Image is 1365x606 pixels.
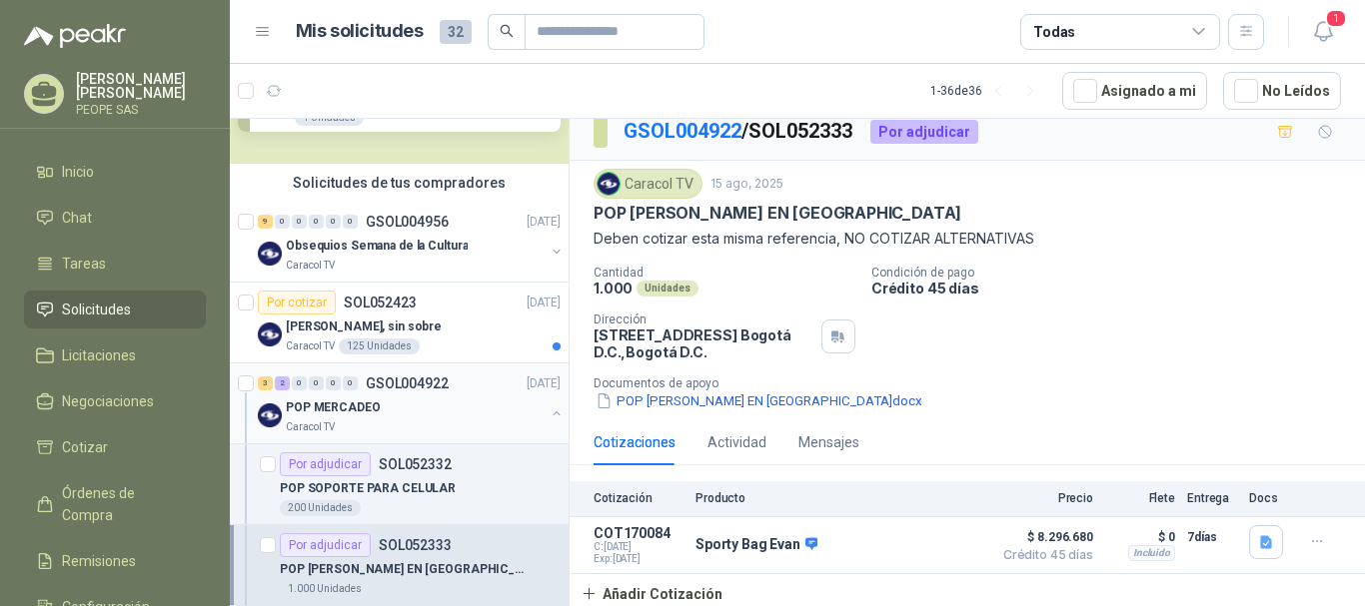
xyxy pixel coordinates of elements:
[1305,14,1341,50] button: 1
[594,390,924,411] button: POP [PERSON_NAME] EN [GEOGRAPHIC_DATA]docx
[871,280,1357,297] p: Crédito 45 días
[379,538,452,552] p: SOL052333
[62,344,136,366] span: Licitaciones
[594,312,813,326] p: Dirección
[258,376,273,390] div: 3
[24,291,206,328] a: Solicitudes
[258,403,282,427] img: Company Logo
[993,491,1093,505] p: Precio
[230,283,569,363] a: Por cotizarSOL052423[DATE] Company Logo[PERSON_NAME], sin sobreCaracol TV125 Unidades
[326,215,341,229] div: 0
[258,210,565,274] a: 9 0 0 0 0 0 GSOL004956[DATE] Company LogoObsequios Semana de la CulturaCaracol TV
[258,291,336,314] div: Por cotizar
[594,541,683,553] span: C: [DATE]
[292,215,307,229] div: 0
[296,17,424,46] h1: Mis solicitudes
[24,245,206,283] a: Tareas
[62,207,92,229] span: Chat
[326,376,341,390] div: 0
[993,549,1093,561] span: Crédito 45 días
[598,173,620,195] img: Company Logo
[1062,72,1207,110] button: Asignado a mi
[594,431,676,453] div: Cotizaciones
[230,164,569,202] div: Solicitudes de tus compradores
[62,482,187,526] span: Órdenes de Compra
[258,242,282,266] img: Company Logo
[871,266,1357,280] p: Condición de pago
[280,581,370,597] div: 1.000 Unidades
[309,215,324,229] div: 0
[1033,21,1075,43] div: Todas
[309,376,324,390] div: 0
[344,296,417,309] p: SOL052423
[258,215,273,229] div: 9
[594,491,683,505] p: Cotización
[286,419,335,435] p: Caracol TV
[624,119,741,143] a: GSOL004922
[24,153,206,191] a: Inicio
[527,374,561,393] p: [DATE]
[280,500,361,516] div: 200 Unidades
[286,317,442,336] p: [PERSON_NAME], sin sobre
[62,390,154,412] span: Negociaciones
[695,491,981,505] p: Producto
[1128,545,1175,561] div: Incluido
[62,161,94,183] span: Inicio
[930,75,1046,107] div: 1 - 36 de 36
[280,452,371,476] div: Por adjudicar
[1105,525,1175,549] p: $ 0
[24,382,206,420] a: Negociaciones
[1249,491,1289,505] p: Docs
[440,20,472,44] span: 32
[366,215,449,229] p: GSOL004956
[695,536,817,554] p: Sporty Bag Evan
[1187,491,1237,505] p: Entrega
[594,169,702,199] div: Caracol TV
[275,376,290,390] div: 2
[594,553,683,565] span: Exp: [DATE]
[594,525,683,541] p: COT170084
[500,24,514,38] span: search
[1187,525,1237,549] p: 7 días
[870,120,978,144] div: Por adjudicar
[24,336,206,374] a: Licitaciones
[1325,9,1347,28] span: 1
[379,457,452,471] p: SOL052332
[230,525,569,606] a: Por adjudicarSOL052333POP [PERSON_NAME] EN [GEOGRAPHIC_DATA]1.000 Unidades
[1105,491,1175,505] p: Flete
[24,474,206,534] a: Órdenes de Compra
[637,281,698,297] div: Unidades
[62,550,136,572] span: Remisiones
[594,228,1341,250] p: Deben cotizar esta misma referencia, NO COTIZAR ALTERNATIVAS
[24,199,206,237] a: Chat
[275,215,290,229] div: 0
[62,299,131,320] span: Solicitudes
[24,24,126,48] img: Logo peakr
[594,280,633,297] p: 1.000
[339,338,420,354] div: 125 Unidades
[62,436,108,458] span: Cotizar
[594,326,813,360] p: [STREET_ADDRESS] Bogotá D.C. , Bogotá D.C.
[343,376,358,390] div: 0
[527,213,561,232] p: [DATE]
[286,398,381,417] p: POP MERCADEO
[62,253,106,275] span: Tareas
[343,215,358,229] div: 0
[286,237,468,256] p: Obsequios Semana de la Cultura
[280,560,529,579] p: POP [PERSON_NAME] EN [GEOGRAPHIC_DATA]
[624,116,854,147] p: / SOL052333
[24,428,206,466] a: Cotizar
[527,294,561,312] p: [DATE]
[230,444,569,525] a: Por adjudicarSOL052332POP SOPORTE PARA CELULAR200 Unidades
[710,175,783,194] p: 15 ago, 2025
[280,479,456,498] p: POP SOPORTE PARA CELULAR
[798,431,859,453] div: Mensajes
[594,266,855,280] p: Cantidad
[286,258,335,274] p: Caracol TV
[707,431,766,453] div: Actividad
[366,376,449,390] p: GSOL004922
[1223,72,1341,110] button: No Leídos
[594,203,961,224] p: POP [PERSON_NAME] EN [GEOGRAPHIC_DATA]
[286,338,335,354] p: Caracol TV
[76,72,206,100] p: [PERSON_NAME] [PERSON_NAME]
